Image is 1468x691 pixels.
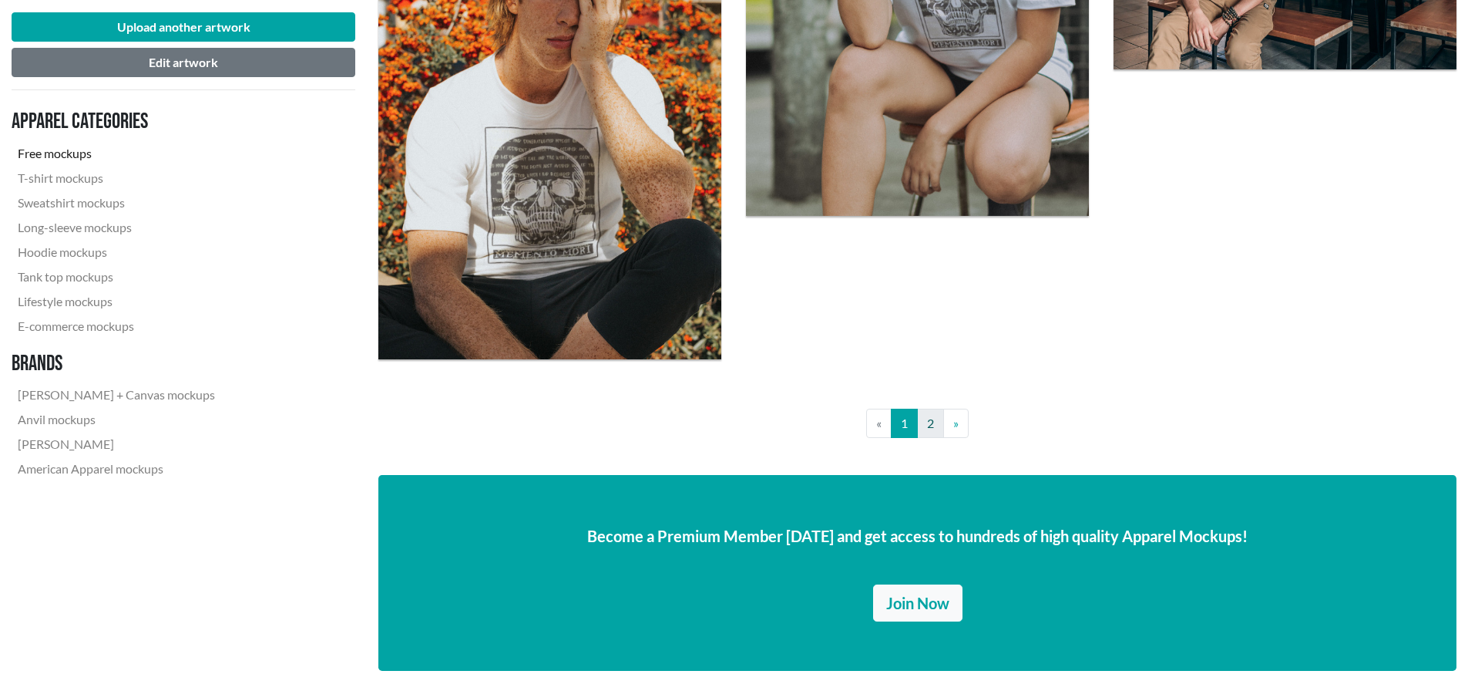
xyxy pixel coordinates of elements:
[12,12,355,42] button: Upload another artwork
[403,524,1432,548] p: Become a Premium Member [DATE] and get access to hundreds of high quality Apparel Mockups!
[917,409,944,438] a: 2
[953,416,959,430] span: »
[873,585,962,622] a: Join Now
[12,48,355,77] button: Edit artwork
[12,432,221,457] a: [PERSON_NAME]
[12,407,221,432] a: Anvil mockups
[12,289,221,314] a: Lifestyle mockups
[12,265,221,289] a: Tank top mockups
[12,383,221,407] a: [PERSON_NAME] + Canvas mockups
[12,190,221,215] a: Sweatshirt mockups
[12,240,221,265] a: Hoodie mockups
[12,215,221,240] a: Long-sleeve mockups
[891,409,918,438] a: 1
[12,314,221,339] a: E-commerce mockups
[12,166,221,190] a: T-shirt mockups
[12,457,221,481] a: American Apparel mockups
[12,109,221,135] h3: Apparel categories
[12,351,221,377] h3: Brands
[12,141,221,166] a: Free mockups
